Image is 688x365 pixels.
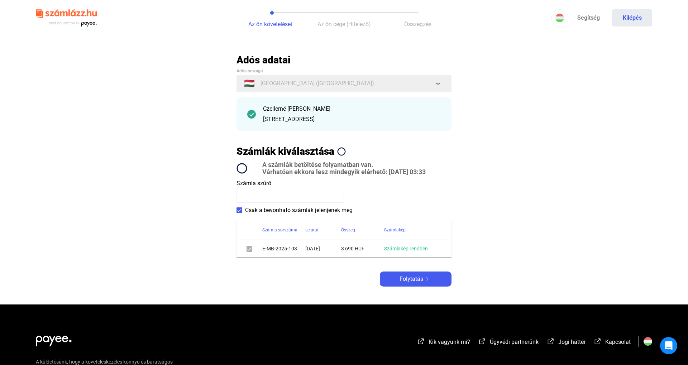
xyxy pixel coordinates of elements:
span: Folytatás [400,275,423,283]
span: Az ön követelései [248,21,292,28]
button: Folytatásarrow-right-white [380,272,451,287]
img: checkmark-darker-green-circle [247,110,256,119]
div: [STREET_ADDRESS] [263,115,441,124]
span: [GEOGRAPHIC_DATA] ([GEOGRAPHIC_DATA]) [261,79,374,88]
span: Összegzés [404,21,431,28]
img: arrow-right-white [423,277,432,281]
a: external-link-whiteKapcsolat [593,340,631,346]
div: Számla sorszáma [262,226,297,234]
img: white-payee-white-dot.svg [36,332,72,346]
td: E-MB-2025-103 [262,240,305,257]
div: Lejárat [305,226,341,234]
div: Open Intercom Messenger [660,337,677,354]
span: Kik vagyunk mi? [429,338,470,345]
td: 3 690 HUF [341,240,384,257]
div: Lejárat [305,226,319,234]
span: Az ön cége (Hitelező) [317,21,371,28]
button: 🇭🇺[GEOGRAPHIC_DATA] ([GEOGRAPHIC_DATA]) [236,75,451,92]
img: external-link-white [546,338,555,345]
img: external-link-white [478,338,487,345]
td: [DATE] [305,240,341,257]
img: HU.svg [644,337,652,346]
a: Számlakép rendben [384,246,428,251]
img: external-link-white [593,338,602,345]
a: external-link-whiteJogi háttér [546,340,586,346]
span: 🇭🇺 [244,79,255,88]
a: external-link-whiteÜgyvédi partnerünk [478,340,539,346]
span: Várhatóan ekkora lesz mindegyik elérhető: [DATE] 03:33 [262,168,426,176]
a: Segítség [568,9,608,27]
span: Csak a bevonható számlák jelenjenek meg [245,206,353,215]
div: Számla sorszáma [262,226,305,234]
img: szamlazzhu-logo [36,6,97,30]
div: Számlakép [384,226,406,234]
h2: Számlák kiválasztása [236,145,334,158]
span: A számlák betöltése folyamatban van. [262,161,426,168]
button: Kilépés [612,9,652,27]
div: Összeg [341,226,384,234]
div: Czellerné [PERSON_NAME] [263,105,441,113]
span: Kapcsolat [605,338,631,345]
span: Adós országa [236,68,263,73]
div: Számlakép [384,226,443,234]
h2: Adós adatai [236,54,451,66]
div: Összeg [341,226,355,234]
span: Ügyvédi partnerünk [490,338,539,345]
span: Számla szűrő [236,180,271,187]
img: external-link-white [417,338,425,345]
span: Jogi háttér [558,338,586,345]
a: external-link-whiteKik vagyunk mi? [417,340,470,346]
button: HU [551,9,568,27]
img: HU [555,14,564,22]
